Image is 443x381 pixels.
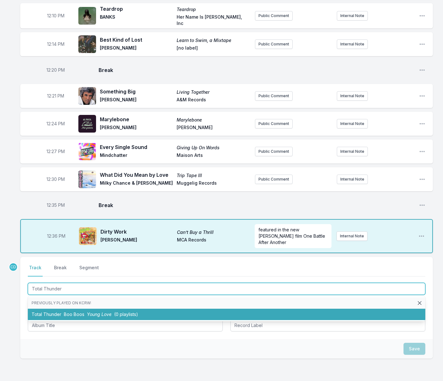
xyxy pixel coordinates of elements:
span: Timestamp [47,202,65,208]
button: Public Comment [255,39,293,49]
img: Giving Up On Words [78,143,96,160]
button: Internal Note [337,231,367,241]
span: Timestamp [47,41,64,47]
span: Teardrop [100,5,173,13]
span: Young Love [87,312,112,317]
span: [PERSON_NAME] [177,124,250,132]
button: Open playlist item options [419,176,425,182]
span: Can’t Buy a Thrill [177,229,250,235]
button: Public Comment [255,11,293,21]
span: Milky Chance & [PERSON_NAME] [100,180,173,188]
button: Open playlist item options [419,13,425,19]
button: Open playlist item options [418,233,425,239]
span: Learn to Swim, a Mixtape [177,37,250,44]
input: Album Title [28,319,223,331]
img: Teardrop [78,7,96,25]
span: Dirty Work [100,228,173,235]
button: Break [53,265,68,277]
span: Timestamp [47,13,64,19]
button: Internal Note [337,119,368,128]
span: [PERSON_NAME] [100,237,173,244]
button: Open playlist item options [419,202,425,208]
span: Boo Boos [64,312,84,317]
span: Something Big [100,88,173,95]
img: Can’t Buy a Thrill [79,227,97,245]
span: Muggelig Records [177,180,250,188]
span: Her Name Is [PERSON_NAME], Inc [177,14,250,27]
span: Break [99,66,414,74]
button: Open playlist item options [419,93,425,99]
button: Open playlist item options [419,148,425,155]
span: Timestamp [47,233,65,239]
span: What Did You Mean by Love [100,171,173,179]
span: Timestamp [47,93,64,99]
button: Public Comment [255,91,293,101]
span: Break [99,201,414,209]
button: Open playlist item options [419,121,425,127]
span: Timestamp [46,121,65,127]
button: Public Comment [255,119,293,128]
button: Internal Note [337,39,368,49]
span: MCA Records [177,237,250,244]
span: Trip Tape III [177,172,250,179]
span: [PERSON_NAME] [100,45,173,52]
span: Timestamp [46,148,65,155]
button: Track [28,265,43,277]
img: Marylebone [78,115,96,133]
input: Record Label [230,319,425,331]
input: Track Title [28,283,425,295]
button: Internal Note [337,175,368,184]
span: Giving Up On Words [177,145,250,151]
span: Mindchatter [100,152,173,160]
p: Chris Douridas [9,263,18,271]
button: Public Comment [255,175,293,184]
span: Marylebone [100,116,173,123]
span: Living Together [177,89,250,95]
button: Open playlist item options [419,41,425,47]
span: featured in the new [PERSON_NAME] film One Battle After Another [258,227,326,245]
span: Teardrop [177,6,250,13]
span: Maison Arts [177,152,250,160]
span: [PERSON_NAME] [100,97,173,104]
button: Internal Note [337,147,368,156]
button: Save [404,343,425,355]
span: A&M Records [177,97,250,104]
span: Timestamp [46,67,65,73]
button: Public Comment [255,147,293,156]
li: Total Thunder [28,309,425,320]
span: BANKS [100,14,173,27]
img: Living Together [78,87,96,105]
span: [PERSON_NAME] [100,124,173,132]
button: Open playlist item options [419,67,425,73]
span: Marylebone [177,117,250,123]
button: Segment [78,265,100,277]
button: Internal Note [337,91,368,101]
span: [no label] [177,45,250,52]
img: Trip Tape III [78,170,96,188]
span: Timestamp [46,176,65,182]
img: Learn to Swim, a Mixtape [78,35,96,53]
li: Previously played on KCRW: [28,297,425,309]
button: Internal Note [337,11,368,21]
span: Best Kind of Lost [100,36,173,44]
span: Every Single Sound [100,143,173,151]
span: (0 playlists) [114,312,138,317]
